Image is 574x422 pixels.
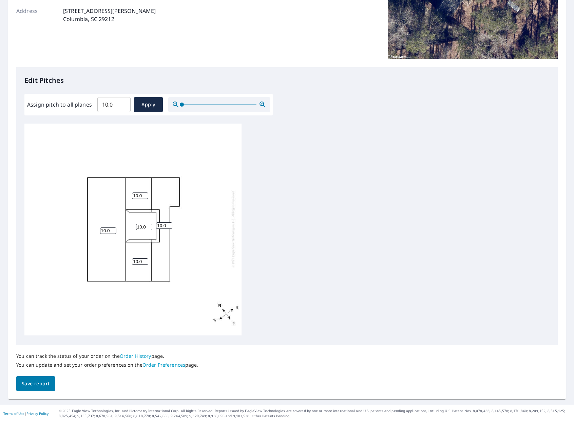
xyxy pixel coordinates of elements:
span: Save report [22,380,50,388]
a: Order History [120,353,151,359]
p: You can update and set your order preferences on the page. [16,362,198,368]
p: You can track the status of your order on the page. [16,353,198,359]
p: © 2025 Eagle View Technologies, Inc. and Pictometry International Corp. All Rights Reserved. Repo... [59,408,571,419]
a: Terms of Use [3,411,24,416]
button: Save report [16,376,55,391]
input: 00.0 [97,95,131,114]
p: Address [16,7,57,23]
a: Order Preferences [142,362,185,368]
label: Assign pitch to all planes [27,100,92,109]
p: | [3,411,49,416]
span: Apply [139,100,157,109]
button: Apply [134,97,163,112]
a: Privacy Policy [26,411,49,416]
p: [STREET_ADDRESS][PERSON_NAME] Columbia, SC 29212 [63,7,156,23]
p: Edit Pitches [24,75,550,86]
